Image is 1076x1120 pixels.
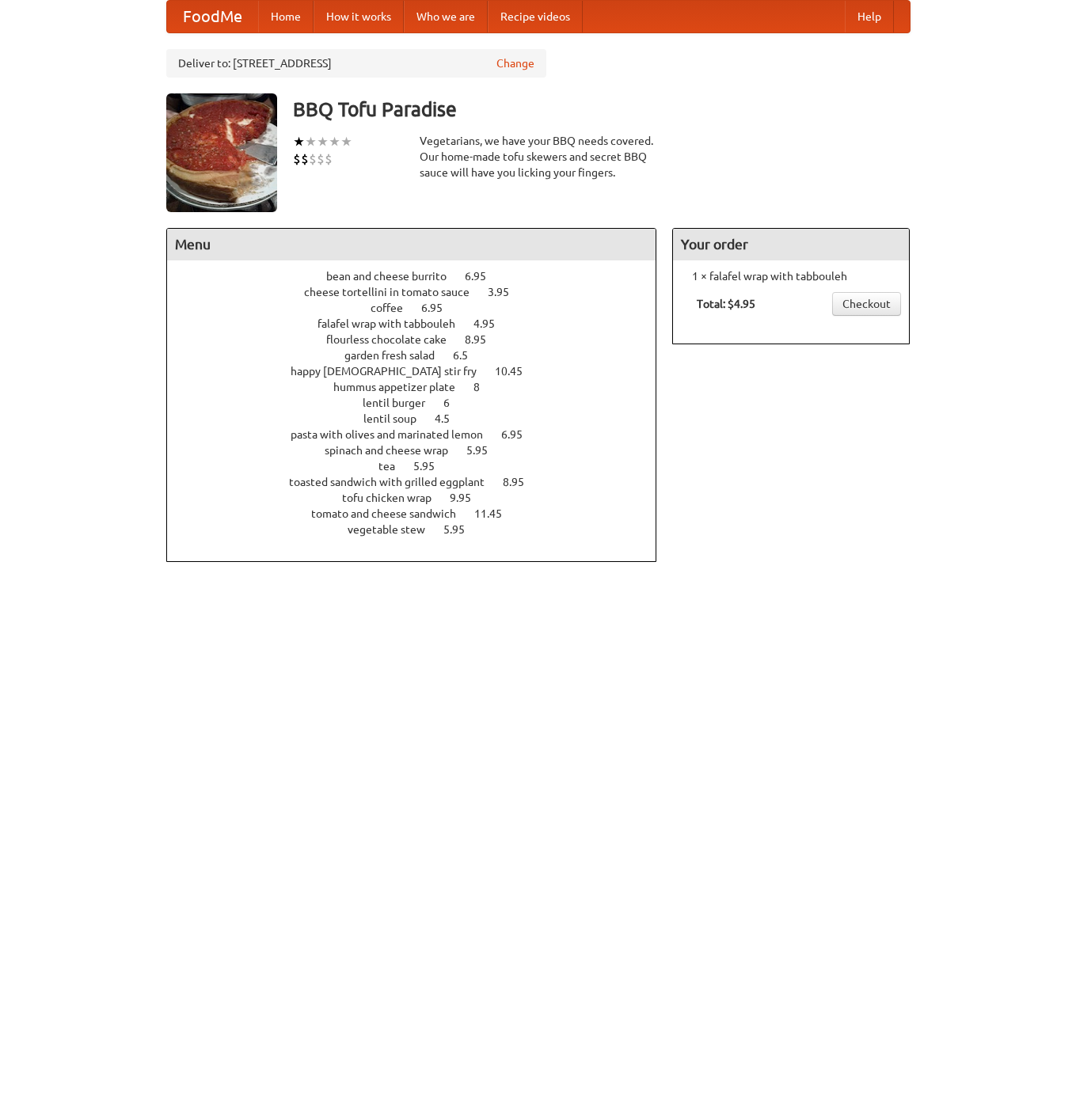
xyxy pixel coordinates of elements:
[344,349,451,362] span: garden fresh salad
[474,507,518,520] span: 11.45
[488,286,525,298] span: 3.95
[363,412,479,425] a: lentil soup 4.5
[363,397,441,409] span: lentil burger
[167,1,258,32] a: FoodMe
[317,317,524,330] a: falafel wrap with tabbouleh 4.95
[845,1,894,32] a: Help
[501,428,538,441] span: 6.95
[293,133,305,150] li: ★
[503,476,540,488] span: 8.95
[291,365,552,378] a: happy [DEMOGRAPHIC_DATA] stir fry 10.45
[314,1,404,32] a: How it works
[443,523,481,536] span: 5.95
[465,333,502,346] span: 8.95
[167,229,656,260] h4: Menu
[450,492,487,504] span: 9.95
[325,444,517,457] a: spinach and cheese wrap 5.95
[293,150,301,168] li: $
[311,507,531,520] a: tomato and cheese sandwich 11.45
[342,492,500,504] a: tofu chicken wrap 9.95
[443,397,466,409] span: 6
[342,492,447,504] span: tofu chicken wrap
[293,93,911,125] h3: BBQ Tofu Paradise
[453,349,484,362] span: 6.5
[344,349,497,362] a: garden fresh salad 6.5
[404,1,488,32] a: Who we are
[363,397,479,409] a: lentil burger 6
[697,298,755,310] b: Total: $4.95
[291,365,492,378] span: happy [DEMOGRAPHIC_DATA] stir fry
[348,523,494,536] a: vegetable stew 5.95
[333,381,471,393] span: hummus appetizer plate
[289,476,553,488] a: toasted sandwich with grilled eggplant 8.95
[317,317,471,330] span: falafel wrap with tabbouleh
[673,229,909,260] h4: Your order
[348,523,441,536] span: vegetable stew
[681,268,901,284] li: 1 × falafel wrap with tabbouleh
[340,133,352,150] li: ★
[258,1,314,32] a: Home
[371,302,472,314] a: coffee 6.95
[326,333,515,346] a: flourless chocolate cake 8.95
[420,133,657,180] div: Vegetarians, we have your BBQ needs covered. Our home-made tofu skewers and secret BBQ sauce will...
[466,444,504,457] span: 5.95
[363,412,432,425] span: lentil soup
[304,286,538,298] a: cheese tortellini in tomato sauce 3.95
[311,507,472,520] span: tomato and cheese sandwich
[309,150,317,168] li: $
[317,133,329,150] li: ★
[317,150,325,168] li: $
[832,292,901,316] a: Checkout
[473,381,496,393] span: 8
[435,412,466,425] span: 4.5
[473,317,511,330] span: 4.95
[326,270,462,283] span: bean and cheese burrito
[291,428,499,441] span: pasta with olives and marinated lemon
[166,49,546,78] div: Deliver to: [STREET_ADDRESS]
[301,150,309,168] li: $
[305,133,317,150] li: ★
[496,55,534,71] a: Change
[166,93,277,212] img: angular.jpg
[326,333,462,346] span: flourless chocolate cake
[421,302,458,314] span: 6.95
[329,133,340,150] li: ★
[378,460,464,473] a: tea 5.95
[371,302,419,314] span: coffee
[291,428,552,441] a: pasta with olives and marinated lemon 6.95
[333,381,509,393] a: hummus appetizer plate 8
[488,1,583,32] a: Recipe videos
[326,270,515,283] a: bean and cheese burrito 6.95
[495,365,538,378] span: 10.45
[289,476,500,488] span: toasted sandwich with grilled eggplant
[325,150,333,168] li: $
[304,286,485,298] span: cheese tortellini in tomato sauce
[413,460,451,473] span: 5.95
[378,460,411,473] span: tea
[325,444,464,457] span: spinach and cheese wrap
[465,270,502,283] span: 6.95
